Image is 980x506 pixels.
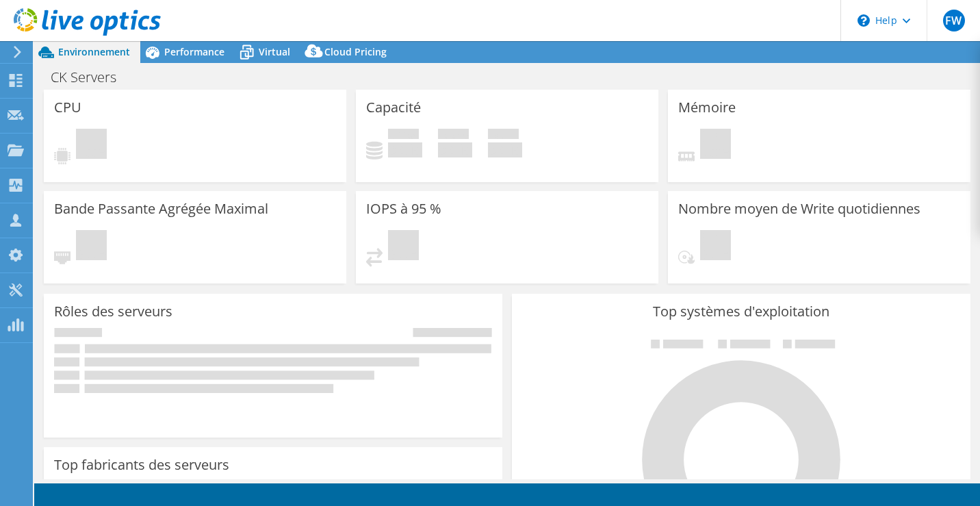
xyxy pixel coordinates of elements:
[678,201,920,216] h3: Nombre moyen de Write quotidiennes
[857,14,870,27] svg: \n
[54,100,81,115] h3: CPU
[324,45,387,58] span: Cloud Pricing
[366,100,421,115] h3: Capacité
[438,129,469,142] span: Espace libre
[700,129,731,162] span: En attente
[388,129,419,142] span: Utilisé
[44,70,138,85] h1: CK Servers
[54,457,229,472] h3: Top fabricants des serveurs
[54,304,172,319] h3: Rôles des serveurs
[388,142,422,157] h4: 0 Gio
[700,230,731,264] span: En attente
[522,304,960,319] h3: Top systèmes d'exploitation
[259,45,290,58] span: Virtual
[488,129,519,142] span: Total
[58,45,130,58] span: Environnement
[438,142,472,157] h4: 0 Gio
[164,45,224,58] span: Performance
[366,201,441,216] h3: IOPS à 95 %
[76,129,107,162] span: En attente
[488,142,522,157] h4: 0 Gio
[54,201,268,216] h3: Bande Passante Agrégée Maximal
[678,100,736,115] h3: Mémoire
[76,230,107,264] span: En attente
[388,230,419,264] span: En attente
[943,10,965,31] span: FW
